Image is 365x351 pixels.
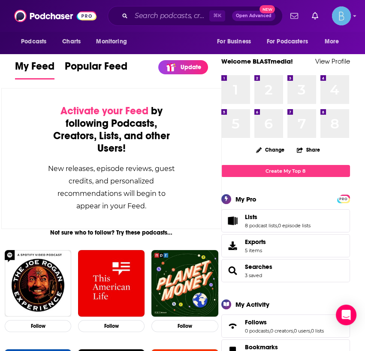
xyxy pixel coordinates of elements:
[245,318,324,326] a: Follows
[259,5,275,13] span: New
[245,343,278,351] span: Bookmarks
[45,105,178,155] div: by following Podcasts, Creators, Lists, and other Users!
[270,328,293,334] a: 0 creators
[78,250,145,317] img: This American Life
[336,305,356,325] div: Open Intercom Messenger
[181,64,201,71] p: Update
[261,34,320,50] button: open menu
[325,36,339,48] span: More
[15,60,54,79] a: My Feed
[14,8,97,24] img: Podchaser - Follow, Share and Rate Podcasts
[221,209,350,232] span: Lists
[211,34,262,50] button: open menu
[245,223,277,229] a: 8 podcast lists
[96,36,127,48] span: Monitoring
[108,6,283,26] div: Search podcasts, credits, & more...
[224,265,241,277] a: Searches
[332,6,351,25] span: Logged in as BLASTmedia
[245,213,257,221] span: Lists
[235,300,269,308] div: My Activity
[269,328,270,334] span: ,
[221,165,350,177] a: Create My Top 8
[294,328,310,334] a: 0 users
[245,263,272,271] a: Searches
[221,234,350,257] a: Exports
[245,238,266,246] span: Exports
[338,196,349,202] span: PRO
[245,343,295,351] a: Bookmarks
[245,213,311,221] a: Lists
[45,162,178,212] div: New releases, episode reviews, guest credits, and personalized recommendations will begin to appe...
[245,328,269,334] a: 0 podcasts
[310,328,311,334] span: ,
[62,36,81,48] span: Charts
[236,14,271,18] span: Open Advanced
[151,320,218,333] button: Follow
[65,60,127,79] a: Popular Feed
[315,57,350,65] a: View Profile
[15,34,57,50] button: open menu
[296,141,320,158] button: Share
[90,34,138,50] button: open menu
[60,104,148,117] span: Activate your Feed
[278,223,311,229] a: 0 episode lists
[224,320,241,332] a: Follows
[332,6,351,25] button: Show profile menu
[232,11,275,21] button: Open AdvancedNew
[221,314,350,338] span: Follows
[221,259,350,282] span: Searches
[131,9,209,23] input: Search podcasts, credits, & more...
[245,247,266,253] span: 5 items
[245,318,267,326] span: Follows
[251,144,290,155] button: Change
[21,36,46,48] span: Podcasts
[224,215,241,227] a: Lists
[151,250,218,317] img: Planet Money
[277,223,278,229] span: ,
[1,229,221,236] div: Not sure who to follow? Try these podcasts...
[224,240,241,252] span: Exports
[338,195,349,201] a: PRO
[57,34,86,50] a: Charts
[5,320,71,333] button: Follow
[287,9,302,23] a: Show notifications dropdown
[311,328,324,334] a: 0 lists
[332,6,351,25] img: User Profile
[217,36,251,48] span: For Business
[293,328,294,334] span: ,
[319,34,350,50] button: open menu
[78,320,145,333] button: Follow
[5,250,71,317] img: The Joe Rogan Experience
[158,60,208,74] a: Update
[267,36,308,48] span: For Podcasters
[209,10,225,21] span: ⌘ K
[15,60,54,78] span: My Feed
[245,272,262,278] a: 3 saved
[65,60,127,78] span: Popular Feed
[308,9,322,23] a: Show notifications dropdown
[235,195,256,203] div: My Pro
[221,57,293,65] a: Welcome BLASTmedia!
